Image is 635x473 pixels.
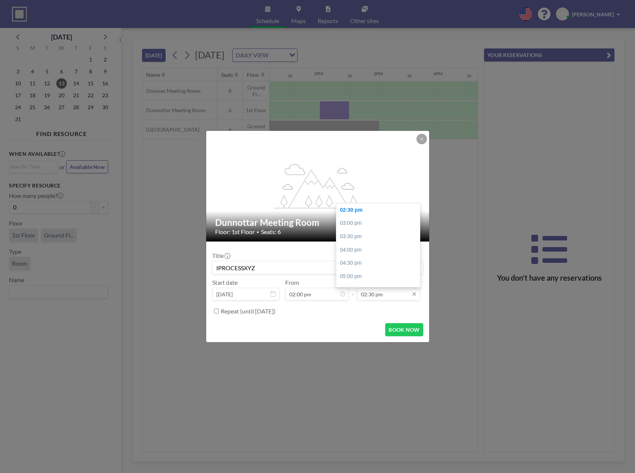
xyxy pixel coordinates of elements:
[336,230,424,243] div: 03:30 pm
[352,281,354,298] span: -
[274,163,362,208] g: flex-grow: 1.2;
[336,243,424,257] div: 04:00 pm
[215,217,421,228] h2: Dunnottar Meeting Room
[336,256,424,270] div: 04:30 pm
[215,228,255,236] span: Floor: 1st Floor
[336,217,424,230] div: 03:00 pm
[257,229,259,235] span: •
[261,228,281,236] span: Seats: 6
[212,279,238,286] label: Start date
[285,279,299,286] label: From
[221,308,276,315] label: Repeat (until [DATE])
[336,283,424,296] div: 05:30 pm
[336,270,424,283] div: 05:00 pm
[213,261,423,274] input: Gemma's reservation
[336,204,424,217] div: 02:30 pm
[385,323,423,336] button: BOOK NOW
[212,252,230,259] label: Title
